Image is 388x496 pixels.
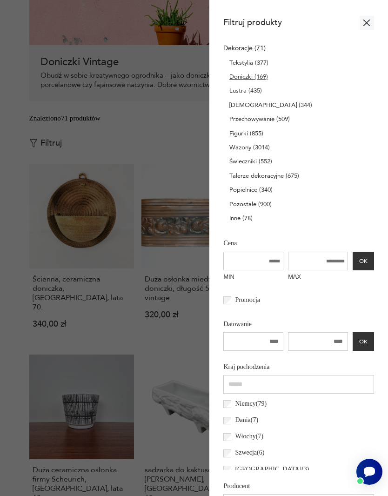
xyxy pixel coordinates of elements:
[353,332,374,351] button: OK
[229,114,290,124] p: Przechowywanie (509)
[223,58,268,68] a: Tekstylia (377)
[223,171,299,181] a: Talerze dekoracyjne (675)
[229,156,272,167] p: Świeczniki (552)
[229,199,272,209] p: Pozostałe (900)
[229,142,270,153] p: Wazony (3014)
[223,128,263,139] a: Figurki (855)
[235,464,309,475] p: [GEOGRAPHIC_DATA] ( 3 )
[235,295,260,305] p: Promocja
[223,213,253,223] a: Inne (78)
[223,86,262,96] a: Lustra (435)
[223,43,266,54] a: Dekoracje (71)
[223,199,272,209] a: Pozostałe (900)
[223,100,312,110] a: [DEMOGRAPHIC_DATA] (344)
[229,100,312,110] p: [DEMOGRAPHIC_DATA] (344)
[229,86,262,96] p: Lustra (435)
[223,156,272,167] a: Świeczniki (552)
[223,185,273,195] a: Popielnice (340)
[235,399,267,409] p: Niemcy ( 79 )
[223,72,268,82] a: Doniczki (169)
[223,114,290,124] a: Przechowywanie (509)
[229,185,273,195] p: Popielnice (340)
[223,238,374,248] p: Cena
[356,459,382,485] iframe: Smartsupp widget button
[288,270,348,284] label: MAX
[229,72,268,82] p: Doniczki (169)
[223,270,283,284] label: MIN
[223,142,270,153] a: Wazony (3014)
[235,448,264,458] p: Szwecja ( 6 )
[353,252,374,270] button: OK
[235,415,258,425] p: Dania ( 7 )
[229,58,268,68] p: Tekstylia (377)
[223,17,282,29] h2: Filtruj produkty
[223,481,374,491] p: Producent
[229,213,253,223] p: Inne (78)
[223,319,374,329] p: Datowanie
[229,171,299,181] p: Talerze dekoracyjne (675)
[223,362,374,372] p: Kraj pochodzenia
[235,431,263,442] p: Włochy ( 7 )
[229,128,263,139] p: Figurki (855)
